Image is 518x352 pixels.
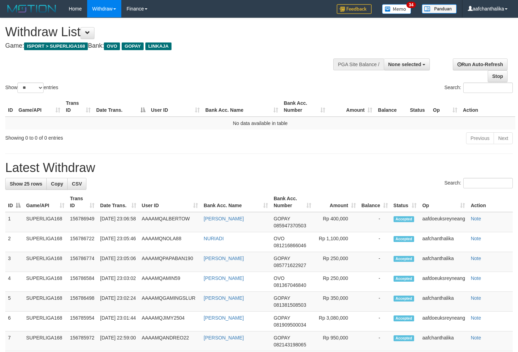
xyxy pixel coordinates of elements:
[93,97,148,117] th: Date Trans.: activate to sort column descending
[72,181,82,187] span: CSV
[274,315,290,321] span: GOPAY
[314,232,358,252] td: Rp 1,100,000
[97,312,139,331] td: [DATE] 23:01:44
[5,42,338,49] h4: Game: Bank:
[314,312,358,331] td: Rp 3,080,000
[394,236,414,242] span: Accepted
[314,212,358,232] td: Rp 400,000
[63,97,93,117] th: Trans ID: activate to sort column ascending
[419,252,468,272] td: aafchanthalika
[5,132,211,141] div: Showing 0 to 0 of 0 entries
[5,178,47,190] a: Show 25 rows
[444,83,513,93] label: Search:
[274,263,306,268] span: Copy 085771622927 to clipboard
[139,331,201,351] td: AAAAMQANDREO22
[139,212,201,232] td: AAAAMQALBERTOW
[10,181,42,187] span: Show 25 rows
[274,335,290,341] span: GOPAY
[97,331,139,351] td: [DATE] 22:59:00
[281,97,328,117] th: Bank Acc. Number: activate to sort column ascending
[382,4,411,14] img: Button%20Memo.svg
[67,178,86,190] a: CSV
[388,62,421,67] span: None selected
[394,256,414,262] span: Accepted
[419,331,468,351] td: aafchanthalika
[5,312,23,331] td: 6
[271,192,314,212] th: Bank Acc. Number: activate to sort column ascending
[139,312,201,331] td: AAAAMQJIMY2504
[274,243,306,248] span: Copy 081216866046 to clipboard
[394,296,414,302] span: Accepted
[204,216,244,221] a: [PERSON_NAME]
[5,83,58,93] label: Show entries
[5,117,515,130] td: No data available in table
[204,315,244,321] a: [PERSON_NAME]
[104,42,120,50] span: OVO
[384,58,430,70] button: None selected
[274,275,284,281] span: OVO
[359,232,391,252] td: -
[359,312,391,331] td: -
[139,232,201,252] td: AAAAMQNOLA88
[471,236,481,241] a: Note
[471,295,481,301] a: Note
[97,252,139,272] td: [DATE] 23:05:06
[122,42,144,50] span: GOPAY
[5,161,513,175] h1: Latest Withdraw
[394,276,414,282] span: Accepted
[407,97,430,117] th: Status
[430,97,460,117] th: Op: activate to sort column ascending
[471,315,481,321] a: Note
[466,132,494,144] a: Previous
[204,335,244,341] a: [PERSON_NAME]
[419,292,468,312] td: aafchanthalika
[422,4,457,14] img: panduan.png
[67,252,98,272] td: 156786774
[204,236,224,241] a: NURIADI
[274,236,284,241] span: OVO
[204,256,244,261] a: [PERSON_NAME]
[97,192,139,212] th: Date Trans.: activate to sort column ascending
[67,212,98,232] td: 156786949
[5,331,23,351] td: 7
[444,178,513,188] label: Search:
[23,252,67,272] td: SUPERLIGA168
[139,292,201,312] td: AAAAMQGAMINGSLUR
[145,42,172,50] span: LINKAJA
[274,295,290,301] span: GOPAY
[5,97,16,117] th: ID
[419,312,468,331] td: aafdoeuksreyneang
[97,272,139,292] td: [DATE] 23:03:02
[5,25,338,39] h1: Withdraw List
[460,97,515,117] th: Action
[23,331,67,351] td: SUPERLIGA168
[471,275,481,281] a: Note
[394,335,414,341] span: Accepted
[359,331,391,351] td: -
[5,3,58,14] img: MOTION_logo.png
[204,275,244,281] a: [PERSON_NAME]
[359,272,391,292] td: -
[494,132,513,144] a: Next
[23,272,67,292] td: SUPERLIGA168
[23,212,67,232] td: SUPERLIGA168
[274,342,306,347] span: Copy 082143198065 to clipboard
[23,232,67,252] td: SUPERLIGA168
[204,295,244,301] a: [PERSON_NAME]
[274,223,306,228] span: Copy 085947370503 to clipboard
[274,216,290,221] span: GOPAY
[5,192,23,212] th: ID: activate to sort column descending
[375,97,407,117] th: Balance
[201,192,271,212] th: Bank Acc. Name: activate to sort column ascending
[453,58,508,70] a: Run Auto-Refresh
[67,192,98,212] th: Trans ID: activate to sort column ascending
[203,97,281,117] th: Bank Acc. Name: activate to sort column ascending
[419,212,468,232] td: aafdoeuksreyneang
[359,192,391,212] th: Balance: activate to sort column ascending
[274,302,306,308] span: Copy 081381508503 to clipboard
[17,83,44,93] select: Showentries
[5,292,23,312] td: 5
[468,192,513,212] th: Action
[419,272,468,292] td: aafdoeuksreyneang
[139,252,201,272] td: AAAAMQPAPABAN190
